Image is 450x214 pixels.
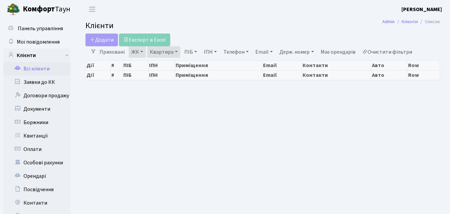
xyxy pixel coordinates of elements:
a: Посвідчення [3,183,70,196]
b: [PERSON_NAME] [401,6,442,13]
th: ІПН [148,60,175,70]
a: Особові рахунки [3,156,70,169]
a: Додати [85,34,118,46]
a: ЖК [129,46,146,58]
th: ПІБ [123,70,148,80]
th: Авто [371,70,407,80]
a: [PERSON_NAME] [401,5,442,13]
th: Авто [371,60,407,70]
th: Контакти [302,70,371,80]
a: Боржники [3,116,70,129]
li: Список [418,18,440,25]
a: Всі клієнти [3,62,70,75]
img: logo.png [7,3,20,16]
a: Клієнти [3,49,70,62]
th: ПІБ [123,60,148,70]
span: Мої повідомлення [17,38,60,46]
span: Панель управління [18,25,63,32]
a: Документи [3,102,70,116]
a: Email [253,46,275,58]
a: Квитанції [3,129,70,143]
a: Оплати [3,143,70,156]
nav: breadcrumb [372,15,450,29]
a: Телефон [221,46,251,58]
a: Держ. номер [277,46,316,58]
a: Панель управління [3,22,70,35]
th: Контакти [302,60,371,70]
th: Дії [86,60,111,70]
b: Комфорт [23,4,55,14]
th: Email [262,70,302,80]
a: Admin [382,18,395,25]
a: Договори продажу [3,89,70,102]
th: # [111,60,123,70]
a: Має орендарів [318,46,358,58]
th: # [111,70,123,80]
th: ІПН [148,70,175,80]
a: Мої повідомлення [3,35,70,49]
a: Орендарі [3,169,70,183]
th: Row [407,60,440,70]
a: ІПН [201,46,219,58]
a: Експорт в Excel [119,34,170,46]
span: Клієнти [85,20,114,32]
a: Квартира [147,46,180,58]
a: Заявки до КК [3,75,70,89]
a: Очистити фільтри [360,46,415,58]
th: Row [407,70,440,80]
a: Клієнти [402,18,418,25]
th: Дії [86,70,111,80]
span: Додати [90,36,114,44]
a: Контакти [3,196,70,210]
span: Таун [23,4,70,15]
th: Приміщення [175,60,262,70]
th: Приміщення [175,70,262,80]
a: Приховані [97,46,127,58]
a: ПІБ [182,46,200,58]
th: Email [262,60,302,70]
button: Переключити навігацію [84,4,101,15]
